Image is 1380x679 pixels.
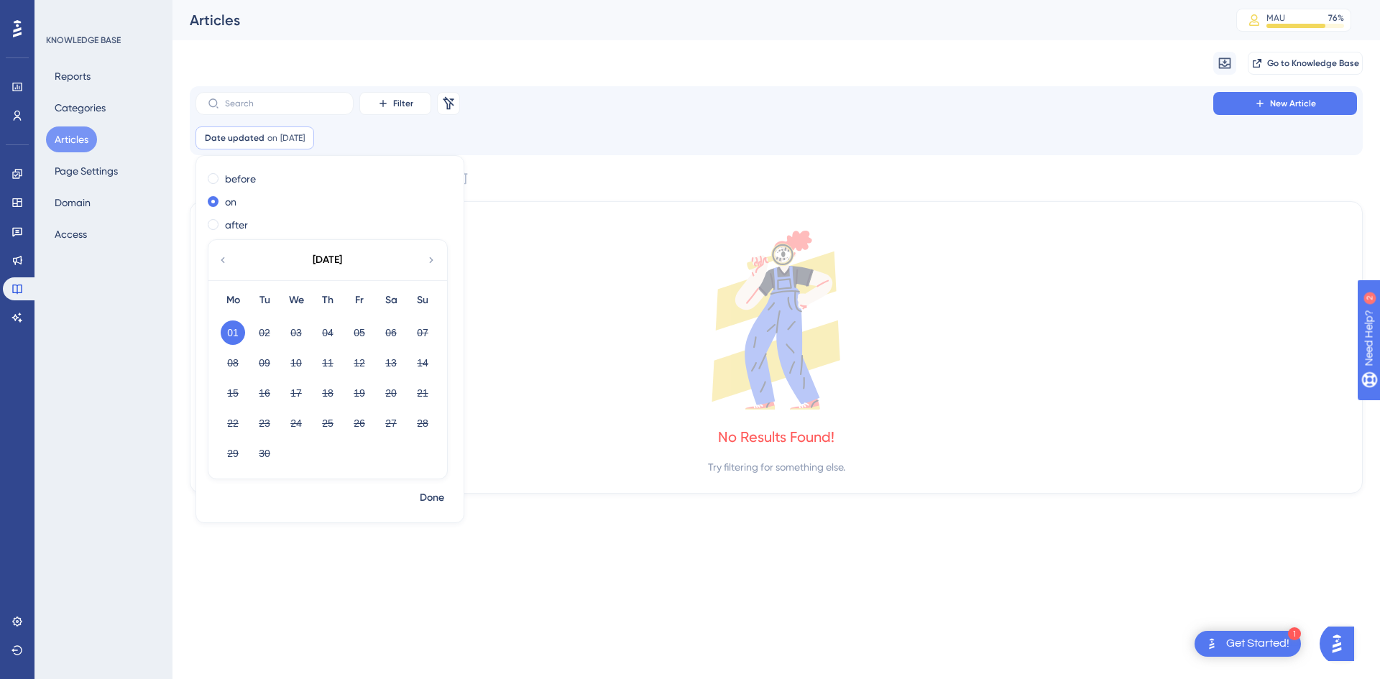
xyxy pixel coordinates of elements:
[347,351,372,375] button: 12
[379,320,403,345] button: 06
[316,351,340,375] button: 11
[205,132,264,144] span: Date updated
[252,351,277,375] button: 09
[420,489,444,507] span: Done
[46,63,99,89] button: Reports
[344,292,375,309] div: Fr
[46,95,114,121] button: Categories
[100,7,104,19] div: 2
[252,381,277,405] button: 16
[217,292,249,309] div: Mo
[410,411,435,435] button: 28
[284,381,308,405] button: 17
[280,132,305,144] span: [DATE]
[393,98,413,109] span: Filter
[1328,12,1344,24] div: 76 %
[249,292,280,309] div: Tu
[280,292,312,309] div: We
[313,251,342,269] div: [DATE]
[1226,636,1289,652] div: Get Started!
[347,411,372,435] button: 26
[718,427,834,447] div: No Results Found!
[316,411,340,435] button: 25
[1320,622,1363,665] iframe: UserGuiding AI Assistant Launcher
[359,92,431,115] button: Filter
[221,351,245,375] button: 08
[1203,635,1220,652] img: launcher-image-alternative-text
[1270,98,1316,109] span: New Article
[221,320,245,345] button: 01
[316,381,340,405] button: 18
[34,4,90,21] span: Need Help?
[225,170,256,188] label: before
[708,458,845,476] div: Try filtering for something else.
[410,320,435,345] button: 07
[375,292,407,309] div: Sa
[284,351,308,375] button: 10
[379,411,403,435] button: 27
[1266,12,1285,24] div: MAU
[284,411,308,435] button: 24
[347,320,372,345] button: 05
[379,351,403,375] button: 13
[252,441,277,466] button: 30
[1213,92,1357,115] button: New Article
[252,320,277,345] button: 02
[412,485,452,511] button: Done
[379,381,403,405] button: 20
[312,292,344,309] div: Th
[225,216,248,234] label: after
[1288,627,1301,640] div: 1
[190,10,1200,30] div: Articles
[347,381,372,405] button: 19
[46,34,121,46] div: KNOWLEDGE BASE
[221,411,245,435] button: 22
[284,320,308,345] button: 03
[410,381,435,405] button: 21
[252,411,277,435] button: 23
[46,158,126,184] button: Page Settings
[225,98,341,108] input: Search
[225,193,236,211] label: on
[46,126,97,152] button: Articles
[410,351,435,375] button: 14
[1195,631,1301,657] div: Open Get Started! checklist, remaining modules: 1
[1267,57,1359,69] span: Go to Knowledge Base
[46,190,99,216] button: Domain
[267,132,277,144] span: on
[221,381,245,405] button: 15
[46,221,96,247] button: Access
[316,320,340,345] button: 04
[407,292,438,309] div: Su
[221,441,245,466] button: 29
[1248,52,1363,75] button: Go to Knowledge Base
